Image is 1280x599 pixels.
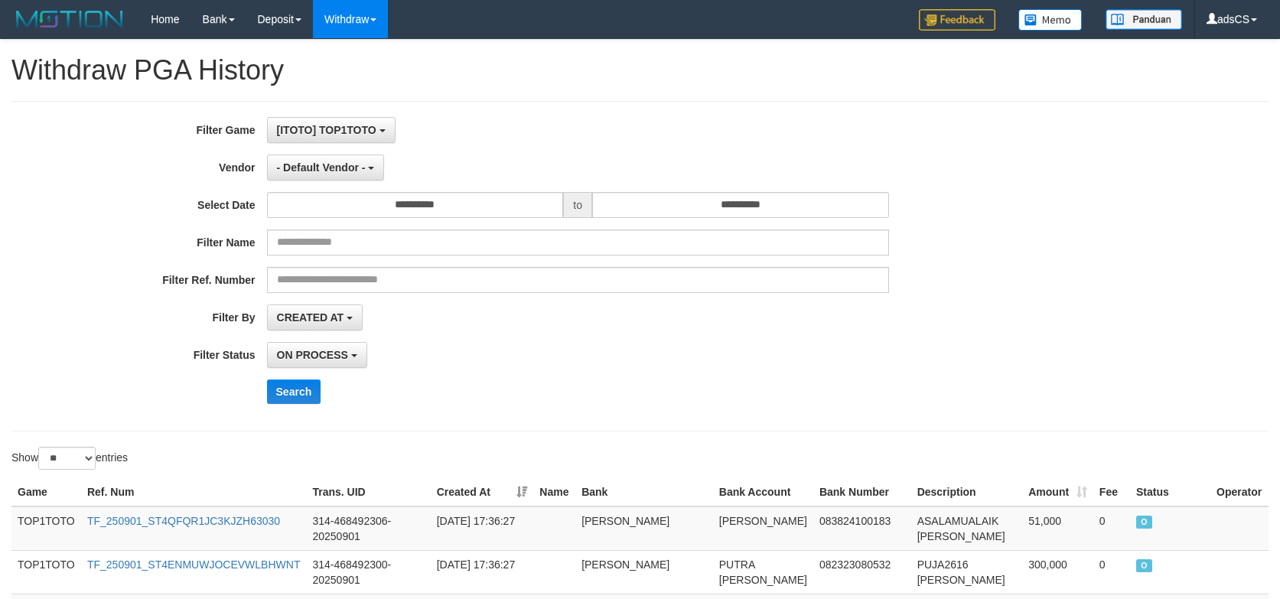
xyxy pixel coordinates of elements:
td: [DATE] 17:36:27 [431,506,534,551]
td: [PERSON_NAME] [575,550,713,594]
th: Operator [1210,478,1269,506]
span: ON PROCESS [277,349,348,361]
th: Bank Account [713,478,813,506]
th: Trans. UID [306,478,430,506]
button: Search [267,379,321,404]
th: Bank [575,478,713,506]
button: [ITOTO] TOP1TOTO [267,117,396,143]
td: PUTRA [PERSON_NAME] [713,550,813,594]
td: 314-468492306-20250901 [306,506,430,551]
th: Name [533,478,575,506]
button: - Default Vendor - [267,155,385,181]
img: Button%20Memo.svg [1018,9,1083,31]
button: ON PROCESS [267,342,367,368]
td: 300,000 [1022,550,1093,594]
span: - Default Vendor - [277,161,366,174]
a: TF_250901_ST4QFQR1JC3KJZH63030 [87,515,280,527]
select: Showentries [38,447,96,470]
th: Created At: activate to sort column ascending [431,478,534,506]
img: Feedback.jpg [919,9,995,31]
h1: Withdraw PGA History [11,55,1269,86]
span: ON PROCESS [1136,516,1152,529]
th: Description [911,478,1023,506]
td: 314-468492300-20250901 [306,550,430,594]
td: [DATE] 17:36:27 [431,550,534,594]
td: 0 [1093,506,1130,551]
td: [PERSON_NAME] [575,506,713,551]
span: [ITOTO] TOP1TOTO [277,124,376,136]
th: Status [1130,478,1210,506]
td: 083824100183 [813,506,911,551]
th: Fee [1093,478,1130,506]
img: panduan.png [1106,9,1182,30]
td: 082323080532 [813,550,911,594]
td: [PERSON_NAME] [713,506,813,551]
td: 0 [1093,550,1130,594]
th: Amount: activate to sort column ascending [1022,478,1093,506]
span: to [563,192,592,218]
td: 51,000 [1022,506,1093,551]
a: TF_250901_ST4ENMUWJOCEVWLBHWNT [87,558,301,571]
th: Game [11,478,81,506]
th: Bank Number [813,478,911,506]
td: TOP1TOTO [11,506,81,551]
th: Ref. Num [81,478,307,506]
span: CREATED AT [277,311,344,324]
button: CREATED AT [267,304,363,330]
img: MOTION_logo.png [11,8,128,31]
td: PUJA2616 [PERSON_NAME] [911,550,1023,594]
label: Show entries [11,447,128,470]
span: ON PROCESS [1136,559,1152,572]
td: ASALAMUALAIK [PERSON_NAME] [911,506,1023,551]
